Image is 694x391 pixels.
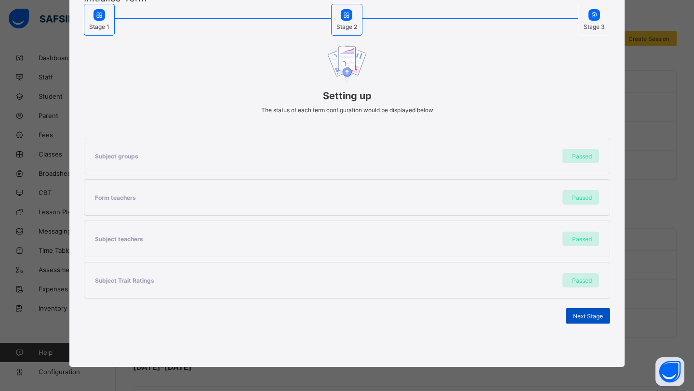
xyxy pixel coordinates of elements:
[328,45,366,84] img: document upload image
[336,23,357,30] span: Stage 2
[95,235,143,243] span: Subject teachers
[572,194,592,201] span: Passed
[95,194,136,201] span: Form teachers
[84,90,610,102] span: Setting up
[572,277,592,284] span: Passed
[655,357,684,386] button: Open asap
[584,23,605,30] span: Stage 3
[572,153,592,160] span: Passed
[89,23,109,30] span: Stage 1
[95,153,138,160] span: Subject groups
[261,106,433,114] span: The status of each term configuration would be displayed below
[572,235,592,243] span: Passed
[95,277,154,284] span: Subject Trait Ratings
[573,313,603,320] span: Next Stage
